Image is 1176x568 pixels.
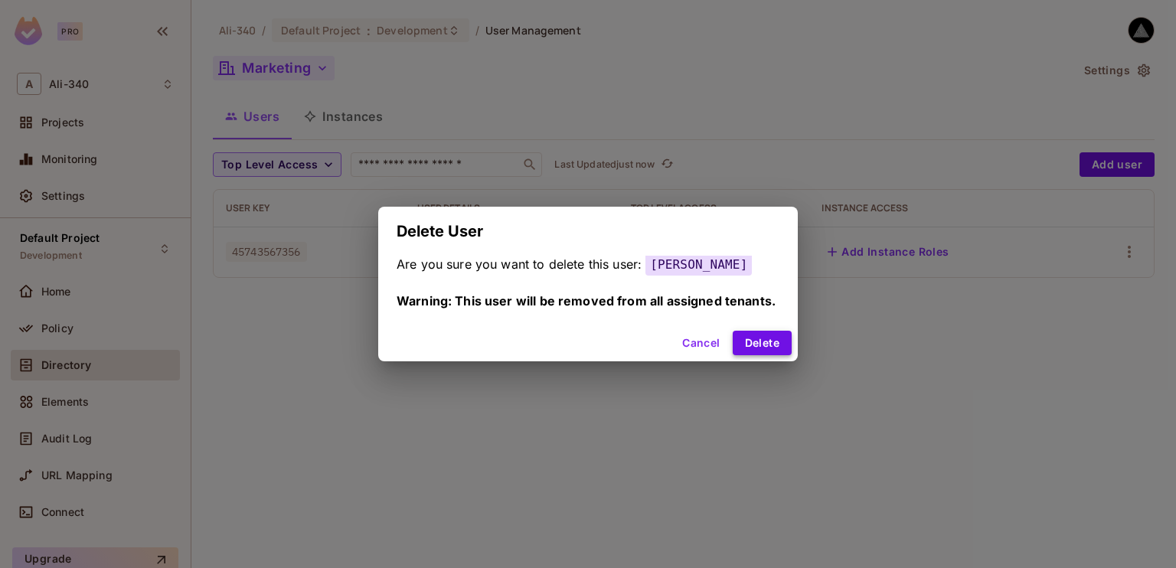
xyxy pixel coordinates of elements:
[645,253,752,276] span: [PERSON_NAME]
[397,256,642,272] span: Are you sure you want to delete this user:
[378,207,798,256] h2: Delete User
[397,293,776,308] span: Warning: This user will be removed from all assigned tenants.
[676,331,726,355] button: Cancel
[733,331,792,355] button: Delete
